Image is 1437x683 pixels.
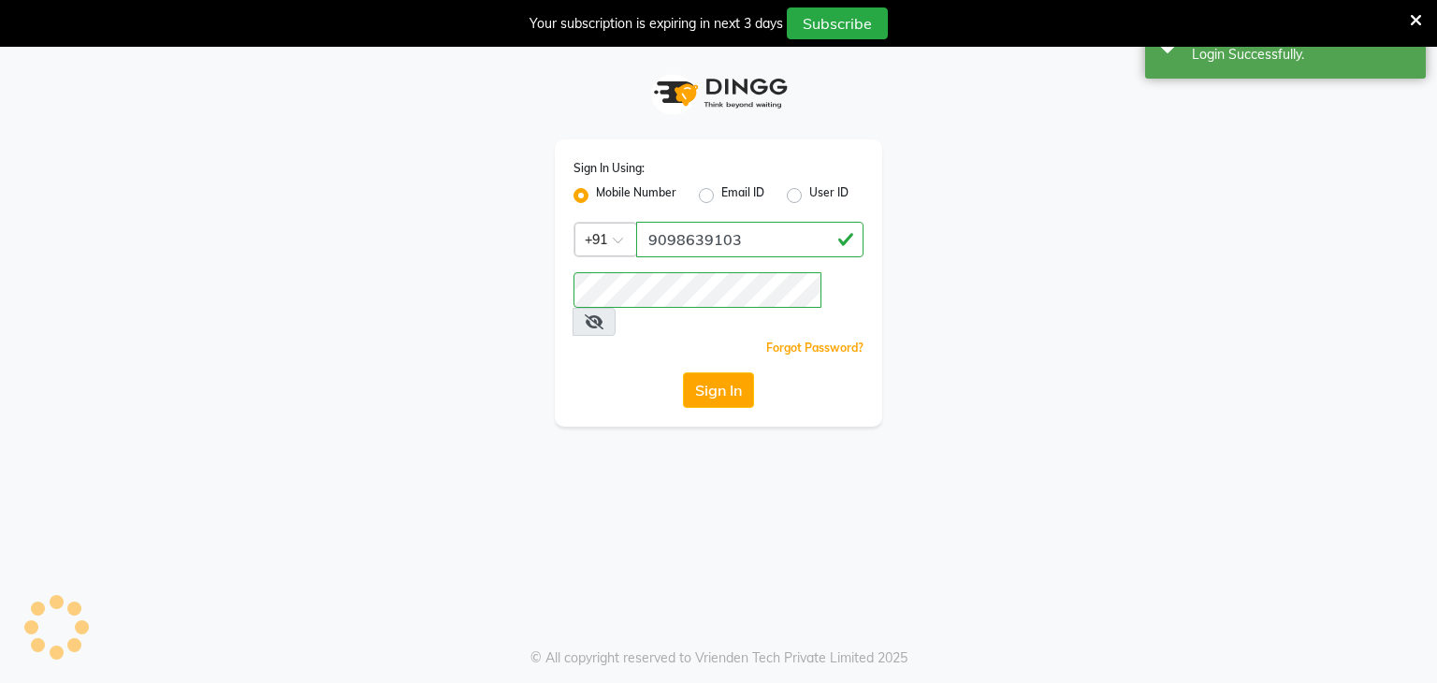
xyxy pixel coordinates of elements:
button: Subscribe [787,7,888,39]
label: User ID [809,184,849,207]
input: Username [636,222,864,257]
label: Mobile Number [596,184,676,207]
label: Email ID [721,184,764,207]
button: Sign In [683,372,754,408]
label: Sign In Using: [573,160,645,177]
img: logo1.svg [644,65,793,121]
div: Your subscription is expiring in next 3 days [530,14,783,34]
input: Username [573,272,821,308]
a: Forgot Password? [766,341,864,355]
div: Login Successfully. [1192,45,1412,65]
